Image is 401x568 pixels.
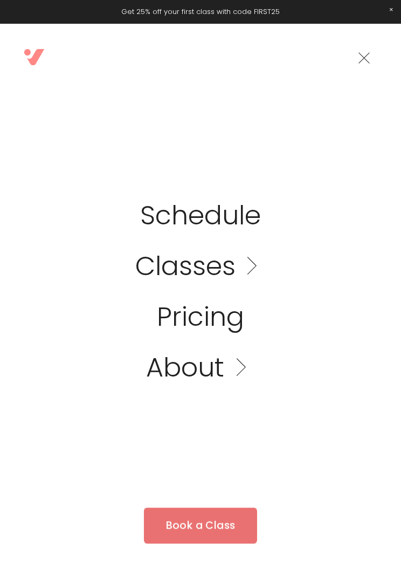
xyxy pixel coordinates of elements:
[140,202,261,228] a: Schedule
[146,354,254,380] a: About
[157,303,244,330] a: Pricing
[144,508,257,544] a: Book a Class
[24,49,44,65] img: VWell
[135,252,266,279] a: Classes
